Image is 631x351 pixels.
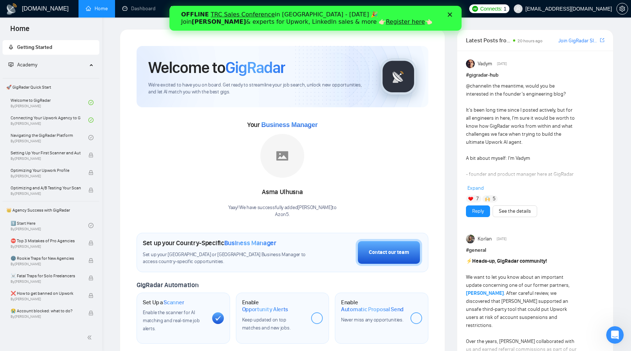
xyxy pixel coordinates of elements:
img: logo [6,3,18,15]
img: Korlan [466,235,475,243]
span: Vadym [478,60,492,68]
div: Yaay! We have successfully added [PERSON_NAME] to [228,204,337,218]
div: Asma Ulhusna [228,186,337,198]
button: Reply [466,205,490,217]
span: Setting Up Your First Scanner and Auto-Bidder [11,149,81,157]
span: 😭 Account blocked: what to do? [11,307,81,315]
a: Connecting Your Upwork Agency to GigRadarBy[PERSON_NAME] [11,112,88,128]
span: 1 [504,5,506,13]
div: Contact our team [369,248,409,256]
span: By [PERSON_NAME] [11,315,81,319]
span: 7 [476,195,479,202]
a: searchScanner [170,5,197,12]
h1: # gigradar-hub [466,71,604,79]
span: fund-projection-screen [8,62,14,67]
span: Academy [17,62,37,68]
div: Close [278,7,286,11]
span: Keep updated on top matches and new jobs. [242,317,291,331]
span: By [PERSON_NAME] [11,262,81,266]
span: By [PERSON_NAME] [11,157,81,161]
span: [DATE] [497,61,507,67]
a: 1️⃣ Start HereBy[PERSON_NAME] [11,217,88,234]
img: 🙌 [485,196,490,201]
span: Enable the scanner for AI matching and real-time job alerts. [143,309,199,332]
span: 🚀 GigRadar Quick Start [3,80,99,94]
h1: # general [466,246,604,254]
span: Latest Posts from the GigRadar Community [466,36,511,45]
span: By [PERSON_NAME] [11,192,81,196]
span: lock [88,188,93,193]
span: rocket [8,45,14,50]
img: placeholder.png [260,134,304,178]
span: Korlan [478,235,492,243]
p: Azon5 . [228,211,337,218]
li: Getting Started [3,40,99,55]
span: lock [88,240,93,246]
span: lock [88,153,93,158]
h1: Enable [242,299,306,313]
span: Optimizing Your Upwork Profile [11,167,81,174]
img: ❤️ [468,196,473,201]
a: export [600,37,604,44]
a: setting [616,6,628,12]
span: Home [4,23,35,39]
span: GigRadar Automation [137,281,198,289]
img: gigradar-logo.png [380,58,417,95]
span: Business Manager [261,121,317,128]
span: lock [88,258,93,263]
span: 🌚 Rookie Traps for New Agencies [11,255,81,262]
span: Set up your [GEOGRAPHIC_DATA] or [GEOGRAPHIC_DATA] Business Manager to access country-specific op... [143,251,310,265]
span: Optimizing and A/B Testing Your Scanner for Better Results [11,184,81,192]
span: user [516,6,521,11]
a: Navigating the GigRadar PlatformBy[PERSON_NAME] [11,130,88,146]
a: homeHome [86,5,108,12]
span: GigRadar [225,58,285,77]
a: Welcome to GigRadarBy[PERSON_NAME] [11,94,88,111]
span: 👑 Agency Success with GigRadar [3,203,99,217]
span: By [PERSON_NAME] [11,297,81,301]
span: Connects: [480,5,502,13]
span: check-circle [88,117,93,123]
span: ⛔ Top 3 Mistakes of Pro Agencies [11,237,81,244]
a: Register here [217,12,256,19]
a: dashboardDashboard [122,5,156,12]
span: Business Manager [224,239,276,247]
span: Opportunity Alerts [242,306,288,313]
iframe: Intercom live chat [606,326,624,344]
span: Getting Started [17,44,52,50]
span: Academy [8,62,37,68]
span: Scanner [164,299,184,306]
span: lock [88,293,93,298]
span: double-left [87,334,94,341]
div: in the meantime, would you be interested in the founder’s engineering blog? It’s been long time s... [466,82,577,299]
iframe: Intercom live chat banner [169,6,462,31]
span: 20 hours ago [517,38,543,43]
h1: Set Up a [143,299,184,306]
span: Automatic Proposal Send [341,306,404,313]
span: ☠️ Fatal Traps for Solo Freelancers [11,272,81,279]
a: Join GigRadar Slack Community [558,37,599,45]
span: ⚡ [466,258,472,264]
span: export [600,37,604,43]
span: lock [88,275,93,281]
span: lock [88,170,93,175]
h1: Welcome to [148,58,285,77]
a: See the details [499,207,531,215]
span: By [PERSON_NAME] [11,279,81,284]
h1: Set up your Country-Specific [143,239,276,247]
button: Contact our team [356,239,422,266]
span: lock [88,310,93,316]
span: [DATE] [497,236,506,242]
span: check-circle [88,100,93,105]
img: upwork-logo.png [472,6,478,12]
img: Vadym [466,59,475,68]
span: @channel [466,83,487,89]
span: We're excited to have you on board. Get ready to streamline your job search, unlock new opportuni... [148,82,368,96]
span: ❌ How to get banned on Upwork [11,290,81,297]
button: setting [616,3,628,15]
